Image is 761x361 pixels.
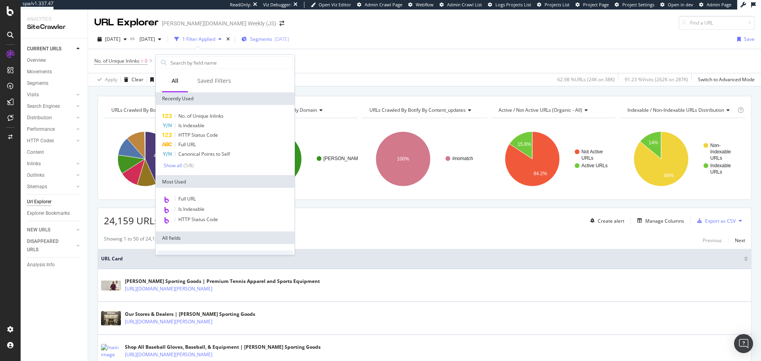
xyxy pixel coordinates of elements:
[275,36,289,42] div: [DATE]
[27,261,82,269] a: Analysis Info
[27,56,46,65] div: Overview
[625,76,688,83] div: 91.23 % Visits ( 262K on 287K )
[94,57,140,64] span: No. of Unique Inlinks
[27,56,82,65] a: Overview
[27,125,55,134] div: Performance
[319,2,351,8] span: Open Viz Editor
[533,171,547,176] text: 84.2%
[27,125,74,134] a: Performance
[27,45,74,53] a: CURRENT URLS
[27,45,61,53] div: CURRENT URLS
[581,155,593,161] text: URLs
[110,104,222,117] h4: URLs Crawled By Botify By pagetype
[311,2,351,8] a: Open Viz Editor
[615,2,654,8] a: Project Settings
[365,2,402,8] span: Admin Crawl Page
[734,33,755,46] button: Save
[233,124,358,193] div: A chart.
[703,237,722,244] div: Previous
[101,344,121,358] img: main image
[710,169,722,175] text: URLs
[27,16,81,23] div: Analytics
[27,68,52,76] div: Movements
[27,261,55,269] div: Analysis Info
[27,183,74,191] a: Sitemaps
[27,23,81,32] div: SiteCrawler
[178,113,224,119] span: No. of Unique Inlinks
[620,124,745,193] svg: A chart.
[147,73,168,86] button: Save
[172,77,178,85] div: All
[416,2,434,8] span: Webflow
[125,318,212,326] a: [URL][DOMAIN_NAME][PERSON_NAME]
[141,57,143,64] span: >
[27,183,47,191] div: Sitemaps
[164,163,182,168] div: Show all
[241,107,317,113] span: URLs Crawled By Botify By domain
[263,2,292,8] div: Viz Debugger:
[104,235,177,245] div: Showing 1 to 50 of 24,159 entries
[105,76,117,83] div: Apply
[27,79,82,88] a: Segments
[178,195,196,202] span: Full URL
[491,124,616,193] div: A chart.
[197,77,231,85] div: Saved Filters
[679,16,755,30] input: Find a URL
[694,214,736,227] button: Export as CSV
[178,141,196,148] span: Full URL
[698,76,755,83] div: Switch to Advanced Mode
[495,2,531,8] span: Logs Projects List
[182,162,194,169] div: ( 5 / 8 )
[130,35,136,42] span: vs
[170,57,293,69] input: Search by field name
[499,107,582,113] span: Active / Not Active URLs (organic - all)
[27,148,82,157] a: Content
[162,19,276,27] div: [PERSON_NAME][DOMAIN_NAME] Weekly (JS)
[27,160,74,168] a: Inlinks
[27,198,82,206] a: Url Explorer
[125,351,212,359] a: [URL][DOMAIN_NAME][PERSON_NAME]
[576,2,609,8] a: Project Page
[710,163,731,168] text: Indexable
[744,36,755,42] div: Save
[27,226,74,234] a: NEW URLS
[101,255,742,262] span: URL Card
[125,311,255,318] div: Our Stores & Dealers | [PERSON_NAME] Sporting Goods
[357,2,402,8] a: Admin Crawl Page
[153,153,167,159] text: 43.3%
[518,141,531,147] text: 15.8%
[27,160,41,168] div: Inlinks
[368,104,480,117] h4: URLs Crawled By Botify By content_updates
[440,2,482,8] a: Admin Crawl List
[710,143,721,148] text: Non-
[581,163,608,168] text: Active URLs
[136,33,164,46] button: [DATE]
[27,68,82,76] a: Movements
[238,33,292,46] button: Segments[DATE]
[557,76,615,83] div: 62.98 % URLs ( 24K on 38K )
[362,124,487,193] svg: A chart.
[660,2,693,8] a: Open in dev
[94,33,130,46] button: [DATE]
[156,92,294,105] div: Recently Used
[488,2,531,8] a: Logs Projects List
[104,124,229,193] svg: A chart.
[323,156,363,161] text: [PERSON_NAME]
[27,148,44,157] div: Content
[598,218,624,224] div: Create alert
[104,214,188,227] span: 24,159 URLs found
[369,107,466,113] span: URLs Crawled By Botify By content_updates
[101,311,121,325] img: main image
[178,216,218,223] span: HTTP Status Code
[182,36,215,42] div: 1 Filter Applied
[703,235,722,245] button: Previous
[27,91,74,99] a: Visits
[695,73,755,86] button: Switch to Advanced Mode
[125,278,320,285] div: [PERSON_NAME] Sporting Goods | Premium Tennis Apparel and Sports Equipment
[537,2,570,8] a: Projects List
[157,250,293,263] div: URLs
[145,55,147,67] span: 0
